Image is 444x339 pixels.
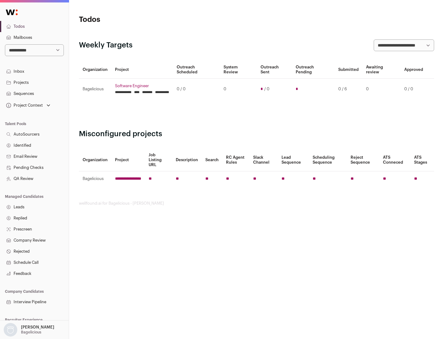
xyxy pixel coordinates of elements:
button: Open dropdown [5,101,51,110]
img: Wellfound [2,6,21,18]
th: Search [202,149,222,171]
th: ATS Stages [410,149,434,171]
th: System Review [220,61,257,79]
td: 0 / 6 [335,79,362,100]
td: Bagelicious [79,171,111,186]
th: Awaiting review [362,61,401,79]
th: Outreach Pending [292,61,334,79]
img: nopic.png [4,323,17,337]
th: Scheduling Sequence [309,149,347,171]
p: [PERSON_NAME] [21,325,54,330]
p: Bagelicious [21,330,41,335]
td: Bagelicious [79,79,111,100]
th: Organization [79,61,111,79]
th: Approved [401,61,427,79]
h2: Misconfigured projects [79,129,434,139]
th: Reject Sequence [347,149,380,171]
td: 0 [220,79,257,100]
th: Project [111,61,173,79]
th: RC Agent Rules [222,149,249,171]
th: Project [111,149,145,171]
h1: Todos [79,15,197,25]
td: 0 [362,79,401,100]
footer: wellfound:ai for Bagelicious - [PERSON_NAME] [79,201,434,206]
th: Slack Channel [249,149,278,171]
th: Organization [79,149,111,171]
td: 0 / 0 [401,79,427,100]
div: Project Context [5,103,43,108]
th: Submitted [335,61,362,79]
th: Description [172,149,202,171]
th: Outreach Scheduled [173,61,220,79]
td: 0 / 0 [173,79,220,100]
span: / 0 [264,87,269,92]
th: Job Listing URL [145,149,172,171]
button: Open dropdown [2,323,55,337]
th: Outreach Sent [257,61,292,79]
h2: Weekly Targets [79,40,133,50]
a: Software Engineer [115,84,169,88]
th: Lead Sequence [278,149,309,171]
th: ATS Conneced [379,149,410,171]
